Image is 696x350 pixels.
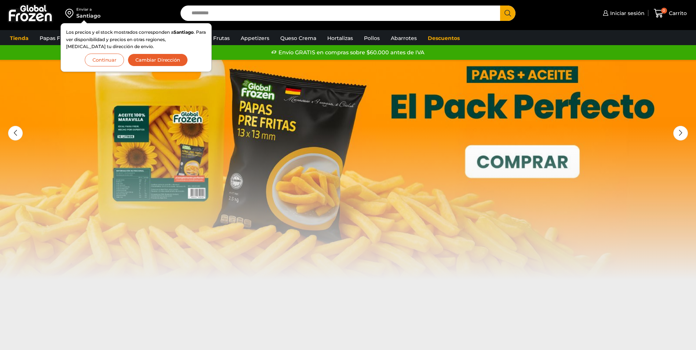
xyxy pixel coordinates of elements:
[66,29,206,50] p: Los precios y el stock mostrados corresponden a . Para ver disponibilidad y precios en otras regi...
[128,54,188,66] button: Cambiar Dirección
[387,31,420,45] a: Abarrotes
[277,31,320,45] a: Queso Crema
[500,6,515,21] button: Search button
[65,7,76,19] img: address-field-icon.svg
[652,5,689,22] a: 0 Carrito
[601,6,645,21] a: Iniciar sesión
[608,10,645,17] span: Iniciar sesión
[661,8,667,14] span: 0
[6,31,32,45] a: Tienda
[85,54,124,66] button: Continuar
[76,7,101,12] div: Enviar a
[36,31,75,45] a: Papas Fritas
[324,31,357,45] a: Hortalizas
[360,31,383,45] a: Pollos
[237,31,273,45] a: Appetizers
[424,31,463,45] a: Descuentos
[174,29,194,35] strong: Santiago
[76,12,101,19] div: Santiago
[667,10,687,17] span: Carrito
